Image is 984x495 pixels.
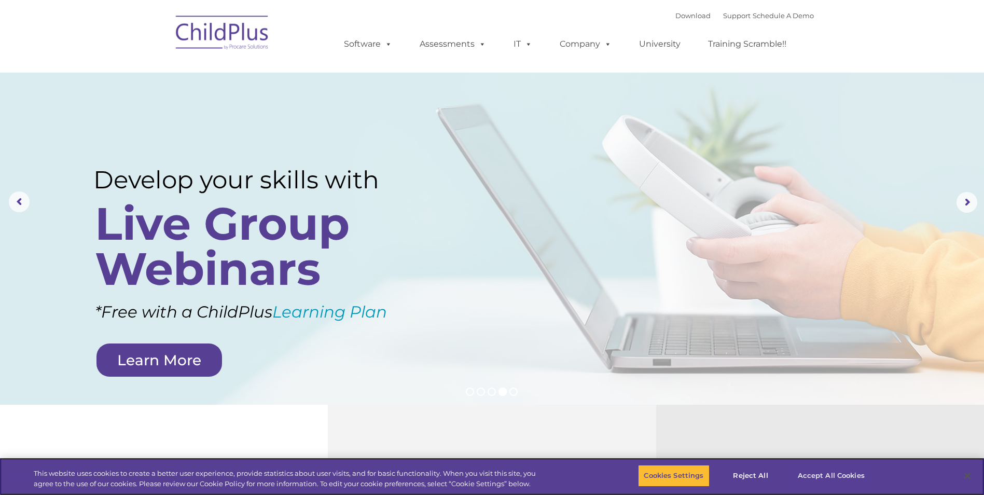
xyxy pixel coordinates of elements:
button: Cookies Settings [638,465,709,487]
a: Schedule A Demo [753,11,814,20]
rs-layer: Develop your skills with [93,165,419,195]
img: ChildPlus by Procare Solutions [171,8,274,60]
rs-layer: Live Group Webinars [95,201,415,292]
button: Accept All Cookies [792,465,870,487]
a: Training Scramble!! [698,34,797,54]
a: Assessments [409,34,496,54]
span: Phone number [144,111,188,119]
a: IT [503,34,543,54]
rs-layer: *Free with a ChildPlus [95,297,442,327]
div: This website uses cookies to create a better user experience, provide statistics about user visit... [34,469,541,489]
button: Reject All [718,465,783,487]
a: Company [549,34,622,54]
a: Support [723,11,751,20]
font: | [675,11,814,20]
a: University [629,34,691,54]
a: Learning Plan [272,302,387,322]
span: Last name [144,68,176,76]
a: Download [675,11,711,20]
a: Learn More [96,343,222,377]
button: Close [956,464,979,487]
a: Software [334,34,403,54]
